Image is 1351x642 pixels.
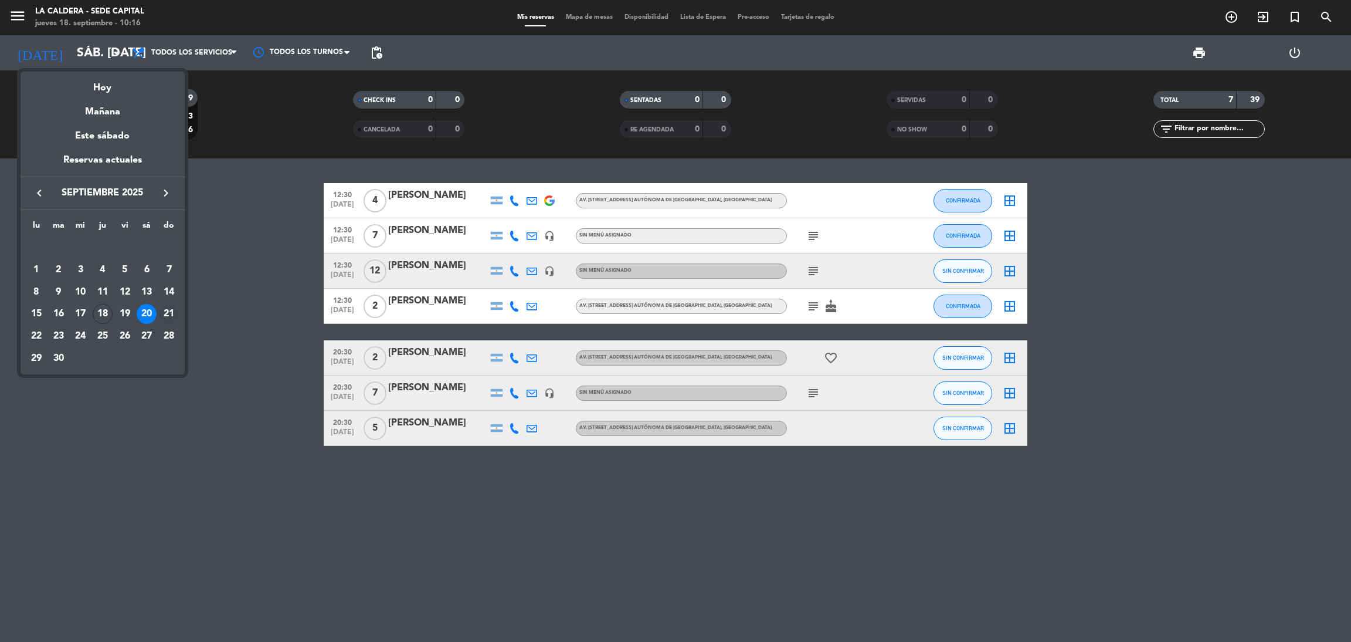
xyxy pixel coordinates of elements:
div: 29 [26,349,46,369]
th: sábado [136,219,158,237]
td: 25 de septiembre de 2025 [91,325,114,347]
td: 4 de septiembre de 2025 [91,259,114,281]
td: SEP. [25,236,180,259]
span: septiembre 2025 [50,185,155,201]
div: 7 [159,260,179,280]
button: keyboard_arrow_left [29,185,50,201]
td: 30 de septiembre de 2025 [47,347,70,370]
div: 5 [115,260,135,280]
div: 2 [49,260,69,280]
td: 13 de septiembre de 2025 [136,281,158,303]
td: 9 de septiembre de 2025 [47,281,70,303]
div: 1 [26,260,46,280]
td: 8 de septiembre de 2025 [25,281,47,303]
div: Reservas actuales [21,153,185,177]
div: 16 [49,304,69,324]
i: keyboard_arrow_right [159,186,173,200]
td: 17 de septiembre de 2025 [69,303,91,325]
div: Este sábado [21,120,185,153]
td: 28 de septiembre de 2025 [158,325,180,347]
div: 12 [115,282,135,302]
div: 11 [93,282,113,302]
div: 4 [93,260,113,280]
button: keyboard_arrow_right [155,185,176,201]
div: 10 [70,282,90,302]
div: 23 [49,326,69,346]
div: 26 [115,326,135,346]
td: 5 de septiembre de 2025 [114,259,136,281]
div: Mañana [21,96,185,120]
div: 15 [26,304,46,324]
th: viernes [114,219,136,237]
div: 20 [137,304,157,324]
td: 2 de septiembre de 2025 [47,259,70,281]
td: 11 de septiembre de 2025 [91,281,114,303]
td: 23 de septiembre de 2025 [47,325,70,347]
td: 21 de septiembre de 2025 [158,303,180,325]
div: 22 [26,326,46,346]
div: 8 [26,282,46,302]
i: keyboard_arrow_left [32,186,46,200]
div: 19 [115,304,135,324]
div: 28 [159,326,179,346]
td: 15 de septiembre de 2025 [25,303,47,325]
div: 17 [70,304,90,324]
div: 13 [137,282,157,302]
td: 7 de septiembre de 2025 [158,259,180,281]
th: lunes [25,219,47,237]
td: 27 de septiembre de 2025 [136,325,158,347]
td: 18 de septiembre de 2025 [91,303,114,325]
div: 25 [93,326,113,346]
td: 1 de septiembre de 2025 [25,259,47,281]
td: 24 de septiembre de 2025 [69,325,91,347]
th: miércoles [69,219,91,237]
td: 16 de septiembre de 2025 [47,303,70,325]
td: 19 de septiembre de 2025 [114,303,136,325]
div: 24 [70,326,90,346]
div: 30 [49,349,69,369]
td: 6 de septiembre de 2025 [136,259,158,281]
td: 29 de septiembre de 2025 [25,347,47,370]
td: 12 de septiembre de 2025 [114,281,136,303]
div: 27 [137,326,157,346]
th: jueves [91,219,114,237]
div: 18 [93,304,113,324]
td: 22 de septiembre de 2025 [25,325,47,347]
td: 3 de septiembre de 2025 [69,259,91,281]
div: 9 [49,282,69,302]
div: Hoy [21,72,185,96]
div: 21 [159,304,179,324]
div: 3 [70,260,90,280]
td: 26 de septiembre de 2025 [114,325,136,347]
td: 10 de septiembre de 2025 [69,281,91,303]
th: domingo [158,219,180,237]
td: 20 de septiembre de 2025 [136,303,158,325]
div: 14 [159,282,179,302]
td: 14 de septiembre de 2025 [158,281,180,303]
th: martes [47,219,70,237]
div: 6 [137,260,157,280]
